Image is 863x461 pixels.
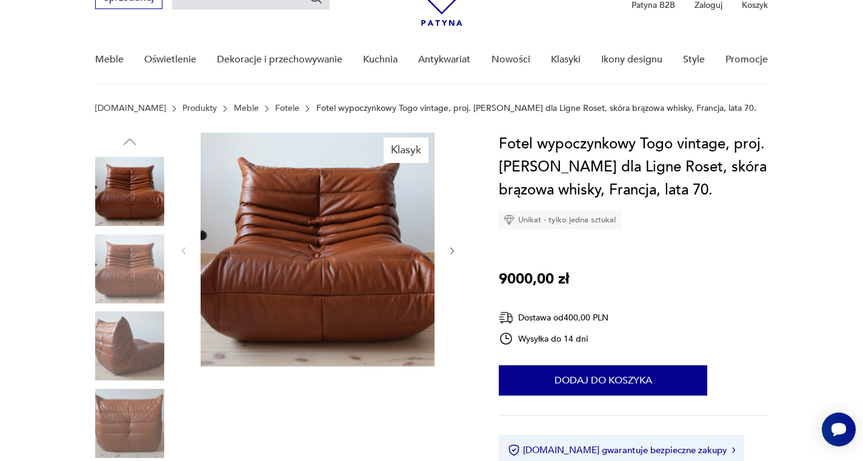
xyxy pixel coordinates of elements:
img: Zdjęcie produktu Fotel wypoczynkowy Togo vintage, proj. M. Ducaroy dla Ligne Roset, skóra brązowa... [95,234,164,303]
a: Promocje [725,36,768,83]
a: [DOMAIN_NAME] [95,104,166,113]
div: Klasyk [384,138,428,163]
a: Style [683,36,705,83]
p: 9000,00 zł [499,268,569,291]
a: Kuchnia [363,36,398,83]
a: Fotele [275,104,299,113]
img: Ikona certyfikatu [508,444,520,456]
a: Meble [234,104,259,113]
div: Unikat - tylko jedna sztuka! [499,211,621,229]
a: Meble [95,36,124,83]
a: Nowości [491,36,530,83]
a: Dekoracje i przechowywanie [217,36,342,83]
a: Antykwariat [418,36,470,83]
img: Zdjęcie produktu Fotel wypoczynkowy Togo vintage, proj. M. Ducaroy dla Ligne Roset, skóra brązowa... [95,311,164,380]
img: Zdjęcie produktu Fotel wypoczynkowy Togo vintage, proj. M. Ducaroy dla Ligne Roset, skóra brązowa... [201,133,435,366]
a: Oświetlenie [144,36,196,83]
h1: Fotel wypoczynkowy Togo vintage, proj. [PERSON_NAME] dla Ligne Roset, skóra brązowa whisky, Franc... [499,133,768,202]
div: Wysyłka do 14 dni [499,331,608,346]
img: Zdjęcie produktu Fotel wypoczynkowy Togo vintage, proj. M. Ducaroy dla Ligne Roset, skóra brązowa... [95,389,164,458]
img: Ikona dostawy [499,310,513,325]
button: Dodaj do koszyka [499,365,707,396]
a: Produkty [182,104,217,113]
a: Ikony designu [601,36,662,83]
p: Fotel wypoczynkowy Togo vintage, proj. [PERSON_NAME] dla Ligne Roset, skóra brązowa whisky, Franc... [316,104,756,113]
img: Zdjęcie produktu Fotel wypoczynkowy Togo vintage, proj. M. Ducaroy dla Ligne Roset, skóra brązowa... [95,157,164,226]
button: [DOMAIN_NAME] gwarantuje bezpieczne zakupy [508,444,735,456]
div: Dostawa od 400,00 PLN [499,310,608,325]
img: Ikona strzałki w prawo [732,447,736,453]
img: Ikona diamentu [504,214,515,225]
iframe: Smartsupp widget button [822,413,856,446]
a: Klasyki [551,36,581,83]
